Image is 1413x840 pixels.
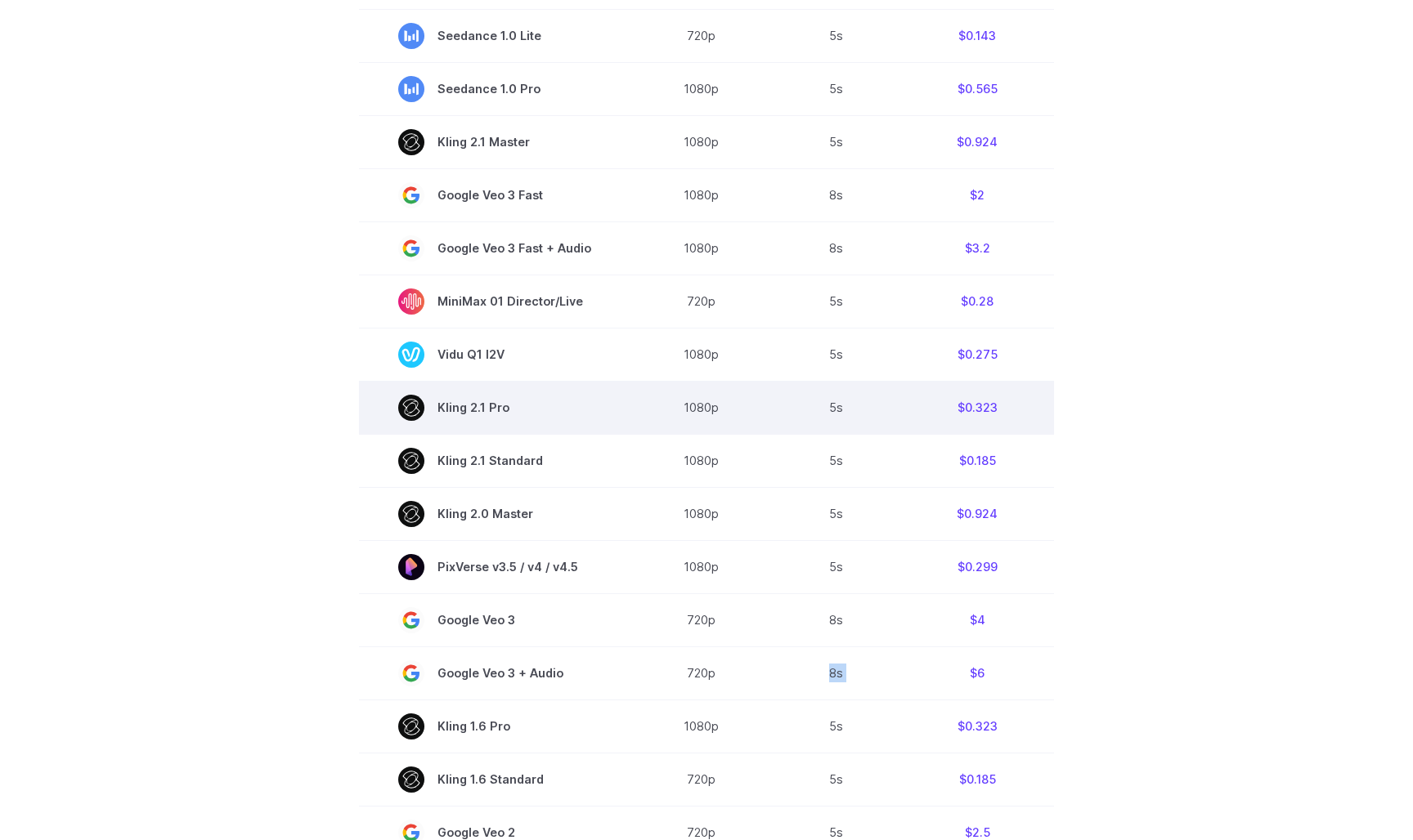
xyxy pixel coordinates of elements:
td: 5s [771,487,900,540]
td: $4 [900,593,1054,646]
span: Vidu Q1 I2V [398,342,591,368]
span: Seedance 1.0 Lite [398,23,591,49]
span: Kling 2.0 Master [398,501,591,527]
td: $0.143 [900,9,1054,62]
td: 5s [771,115,900,168]
span: PixVerse v3.5 / v4 / v4.5 [398,554,591,580]
td: 1080p [630,699,771,753]
td: 720p [630,9,771,62]
span: Kling 1.6 Standard [398,766,591,793]
td: $0.323 [900,699,1054,753]
td: 5s [771,381,900,434]
td: 1080p [630,115,771,168]
td: 1080p [630,540,771,593]
td: 1080p [630,434,771,487]
td: $0.185 [900,434,1054,487]
span: Kling 1.6 Pro [398,713,591,739]
td: $3.2 [900,221,1054,275]
td: $0.275 [900,328,1054,381]
span: Google Veo 3 + Audio [398,660,591,686]
td: 5s [771,434,900,487]
td: 8s [771,593,900,646]
span: Seedance 1.0 Pro [398,76,591,102]
td: $0.924 [900,487,1054,540]
td: $0.299 [900,540,1054,593]
td: $0.565 [900,62,1054,115]
td: 720p [630,275,771,328]
td: 1080p [630,381,771,434]
td: $2 [900,168,1054,221]
td: 5s [771,540,900,593]
span: Google Veo 3 [398,607,591,633]
td: 5s [771,9,900,62]
td: 5s [771,328,900,381]
td: 720p [630,646,771,699]
td: $0.28 [900,275,1054,328]
span: Google Veo 3 Fast + Audio [398,235,591,261]
td: 1080p [630,487,771,540]
span: Kling 2.1 Standard [398,448,591,474]
span: Google Veo 3 Fast [398,182,591,208]
td: $0.323 [900,381,1054,434]
td: 8s [771,646,900,699]
span: Kling 2.1 Master [398,129,591,155]
span: MiniMax 01 Director/Live [398,288,591,315]
td: 1080p [630,62,771,115]
td: 8s [771,221,900,275]
td: 5s [771,699,900,753]
td: 1080p [630,221,771,275]
td: 5s [771,753,900,806]
td: 1080p [630,328,771,381]
span: Kling 2.1 Pro [398,395,591,421]
td: $0.924 [900,115,1054,168]
td: 1080p [630,168,771,221]
td: $6 [900,646,1054,699]
td: $0.185 [900,753,1054,806]
td: 5s [771,62,900,115]
td: 720p [630,753,771,806]
td: 8s [771,168,900,221]
td: 720p [630,593,771,646]
td: 5s [771,275,900,328]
